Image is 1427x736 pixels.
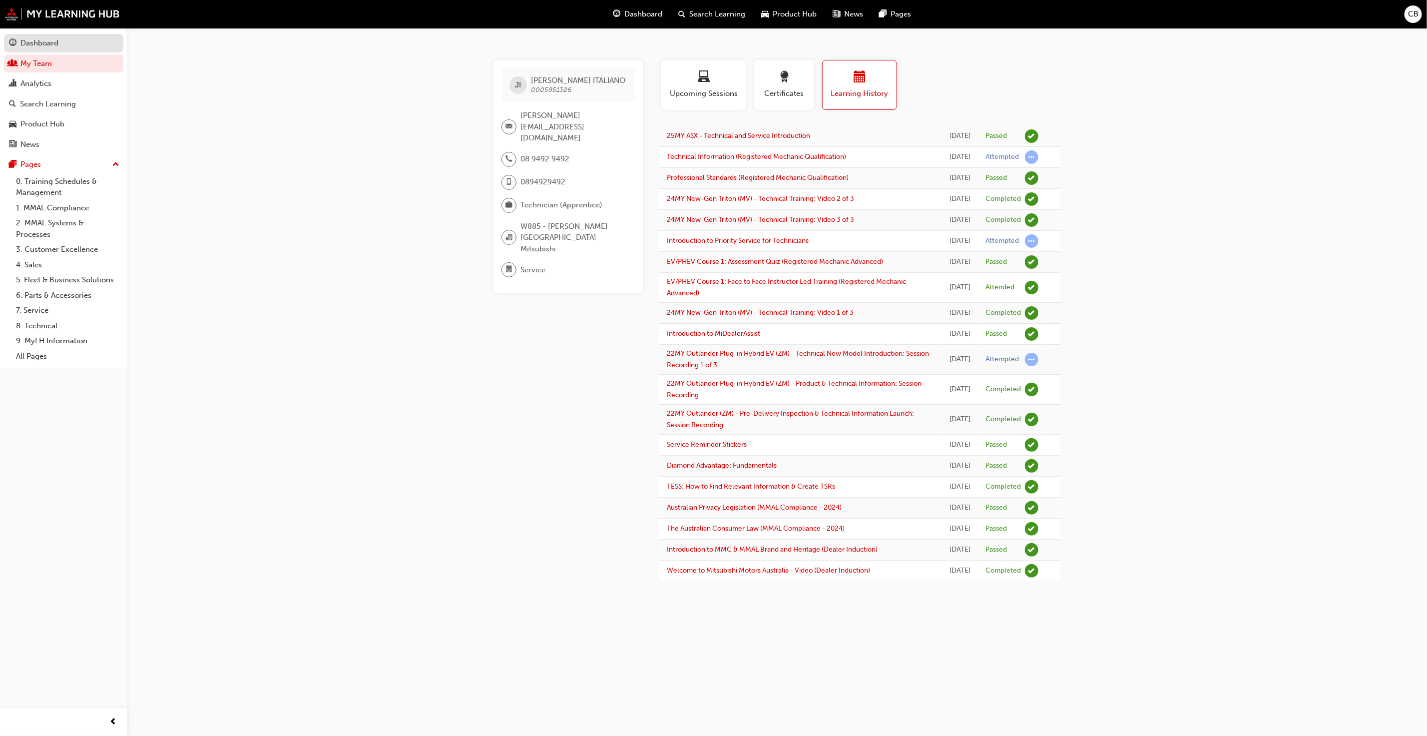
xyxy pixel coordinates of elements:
[661,60,746,110] button: Upcoming Sessions
[1408,8,1419,20] span: CB
[1025,413,1038,426] span: learningRecordVerb_COMPLETE-icon
[667,173,849,182] a: Professional Standards (Registered Mechanic Qualification)
[762,88,807,99] span: Certificates
[950,544,970,556] div: Fri Feb 21 2025 14:11:49 GMT+0800 (Australian Western Standard Time)
[1025,213,1038,227] span: learningRecordVerb_COMPLETE-icon
[985,257,1007,267] div: Passed
[690,8,746,20] span: Search Learning
[854,71,866,84] span: calendar-icon
[531,85,571,94] span: 0005951326
[950,235,970,247] div: Wed Jul 30 2025 09:44:13 GMT+0800 (Australian Western Standard Time)
[1025,129,1038,143] span: learningRecordVerb_PASS-icon
[12,215,123,242] a: 2. MMAL Systems & Processes
[625,8,663,20] span: Dashboard
[667,503,842,512] a: Australian Privacy Legislation (MMAL Compliance - 2024)
[667,545,878,554] a: Introduction to MMC & MMAL Brand and Heritage (Dealer Induction)
[605,4,671,24] a: guage-iconDashboard
[1405,5,1422,23] button: CB
[4,32,123,155] button: DashboardMy TeamAnalyticsSearch LearningProduct HubNews
[1025,543,1038,557] span: learningRecordVerb_PASS-icon
[950,565,970,577] div: Fri Feb 21 2025 10:11:36 GMT+0800 (Australian Western Standard Time)
[669,88,739,99] span: Upcoming Sessions
[505,199,512,212] span: briefcase-icon
[950,151,970,163] div: Mon Aug 18 2025 14:01:14 GMT+0800 (Australian Western Standard Time)
[9,79,16,88] span: chart-icon
[825,4,872,24] a: news-iconNews
[1025,150,1038,164] span: learningRecordVerb_ATTEMPT-icon
[698,71,710,84] span: laptop-icon
[985,329,1007,339] div: Passed
[12,288,123,303] a: 6. Parts & Accessories
[950,193,970,205] div: Mon Aug 11 2025 11:48:33 GMT+0800 (Australian Western Standard Time)
[950,414,970,425] div: Tue Feb 25 2025 11:32:16 GMT+0800 (Australian Western Standard Time)
[985,524,1007,534] div: Passed
[1025,501,1038,515] span: learningRecordVerb_PASS-icon
[667,409,914,429] a: 22MY Outlander (ZM) - Pre-Delivery Inspection & Technical Information Launch: Session Recording
[950,502,970,514] div: Mon Feb 24 2025 11:53:57 GMT+0800 (Australian Western Standard Time)
[985,415,1021,424] div: Completed
[667,379,922,399] a: 22MY Outlander Plug-in Hybrid EV (ZM) - Product & Technical Information: Session Recording
[671,4,754,24] a: search-iconSearch Learning
[12,333,123,349] a: 9. MyLH Information
[531,76,625,85] span: [PERSON_NAME] ITALIANO
[9,140,16,149] span: news-icon
[12,318,123,334] a: 8. Technical
[505,263,512,276] span: department-icon
[679,8,686,20] span: search-icon
[613,8,621,20] span: guage-icon
[12,242,123,257] a: 3. Customer Excellence
[985,385,1021,394] div: Completed
[9,100,16,109] span: search-icon
[872,4,920,24] a: pages-iconPages
[1025,327,1038,341] span: learningRecordVerb_PASS-icon
[667,257,883,266] a: EV/PHEV Course 1: Assessment Quiz (Registered Mechanic Advanced)
[950,172,970,184] div: Tue Aug 12 2025 13:20:25 GMT+0800 (Australian Western Standard Time)
[520,176,565,188] span: 0894929492
[985,545,1007,555] div: Passed
[515,79,521,91] span: JI
[12,303,123,318] a: 7. Service
[520,199,602,211] span: Technician (Apprentice)
[12,200,123,216] a: 1. MMAL Compliance
[520,264,545,276] span: Service
[12,349,123,364] a: All Pages
[505,231,512,244] span: organisation-icon
[667,329,760,338] a: Introduction to MiDealerAssist
[950,256,970,268] div: Wed Jul 23 2025 13:29:58 GMT+0800 (Australian Western Standard Time)
[985,482,1021,492] div: Completed
[845,8,864,20] span: News
[985,566,1021,576] div: Completed
[4,155,123,174] button: Pages
[985,308,1021,318] div: Completed
[667,566,870,575] a: Welcome to Mitsubishi Motors Australia - Video (Dealer Induction)
[1025,459,1038,473] span: learningRecordVerb_PASS-icon
[1025,234,1038,248] span: learningRecordVerb_ATTEMPT-icon
[985,283,1014,292] div: Attended
[667,215,854,224] a: 24MY New-Gen Triton (MV) - Technical Training: Video 3 of 3
[9,59,16,68] span: people-icon
[833,8,841,20] span: news-icon
[1025,564,1038,578] span: learningRecordVerb_COMPLETE-icon
[12,174,123,200] a: 0. Training Schedules & Management
[985,131,1007,141] div: Passed
[950,130,970,142] div: Wed Sep 24 2025 12:08:33 GMT+0800 (Australian Western Standard Time)
[950,384,970,395] div: Tue Feb 25 2025 11:34:29 GMT+0800 (Australian Western Standard Time)
[822,60,897,110] button: Learning History
[754,4,825,24] a: car-iconProduct Hub
[985,440,1007,450] div: Passed
[20,78,51,89] div: Analytics
[667,349,929,369] a: 22MY Outlander Plug-in Hybrid EV (ZM) - Technical New Model Introduction: Session Recording 1 of 3
[773,8,817,20] span: Product Hub
[20,118,64,130] div: Product Hub
[520,153,569,165] span: 08 9492 9492
[505,153,512,166] span: phone-icon
[4,74,123,93] a: Analytics
[20,159,41,170] div: Pages
[667,277,906,297] a: EV/PHEV Course 1: Face to Face Instructor Led Training (Registered Mechanic Advanced)
[754,60,814,110] button: Certificates
[5,7,120,20] img: mmal
[667,440,747,449] a: Service Reminder Stickers
[1025,480,1038,494] span: learningRecordVerb_COMPLETE-icon
[1025,383,1038,396] span: learningRecordVerb_COMPLETE-icon
[950,214,970,226] div: Mon Aug 11 2025 11:40:23 GMT+0800 (Australian Western Standard Time)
